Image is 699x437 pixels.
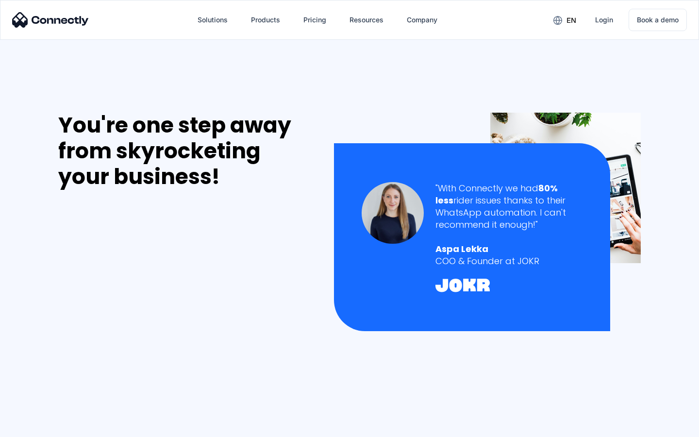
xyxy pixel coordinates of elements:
[19,420,58,434] ul: Language list
[198,13,228,27] div: Solutions
[251,13,280,27] div: Products
[58,201,204,424] iframe: Form 0
[12,12,89,28] img: Connectly Logo
[629,9,687,31] a: Book a demo
[349,13,383,27] div: Resources
[435,255,582,267] div: COO & Founder at JOKR
[435,182,558,206] strong: 80% less
[296,8,334,32] a: Pricing
[407,13,437,27] div: Company
[566,14,576,27] div: en
[10,420,58,434] aside: Language selected: English
[435,182,582,231] div: "With Connectly we had rider issues thanks to their WhatsApp automation. I can't recommend it eno...
[435,243,488,255] strong: Aspa Lekka
[587,8,621,32] a: Login
[595,13,613,27] div: Login
[303,13,326,27] div: Pricing
[58,113,314,189] div: You're one step away from skyrocketing your business!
